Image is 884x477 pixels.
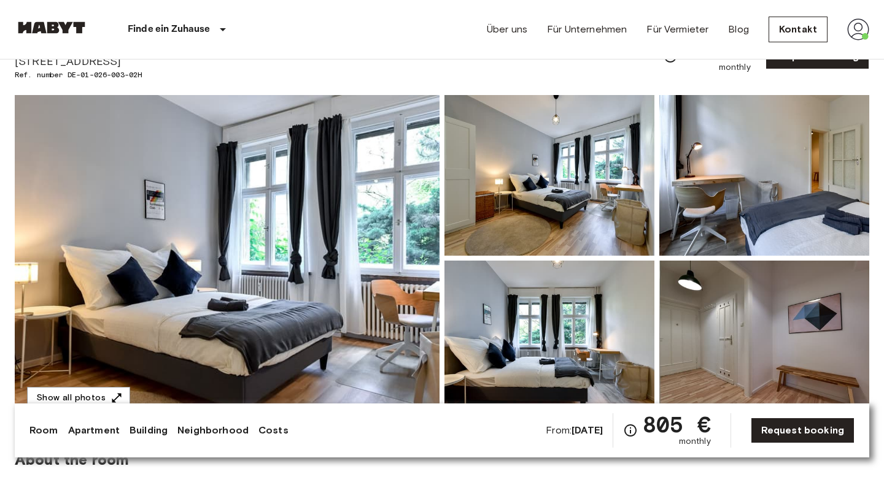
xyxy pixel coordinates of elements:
a: Neighborhood [177,423,249,438]
img: Habyt [15,21,88,34]
img: Picture of unit DE-01-026-003-02H [444,261,654,421]
img: Picture of unit DE-01-026-003-02H [444,95,654,256]
span: Ref. number DE-01-026-003-02H [15,69,218,80]
span: 805 € [683,39,751,61]
img: Marketing picture of unit DE-01-026-003-02H [15,95,440,421]
img: Picture of unit DE-01-026-003-02H [659,261,869,421]
span: monthly [679,435,711,448]
svg: Check cost overview for full price breakdown. Please note that discounts apply to new joiners onl... [623,423,638,438]
img: Picture of unit DE-01-026-003-02H [659,95,869,256]
span: About the room [15,451,869,469]
span: From: [546,424,603,437]
a: Apartment [68,423,120,438]
a: Für Unternehmen [547,22,627,37]
a: Costs [258,423,289,438]
img: avatar [847,18,869,40]
span: monthly [719,61,751,74]
a: Request booking [751,418,855,443]
button: Show all photos [27,387,130,410]
p: Finde ein Zuhause [128,22,211,37]
b: [DATE] [572,424,603,436]
span: [STREET_ADDRESS] [15,53,218,69]
a: Kontakt [769,17,828,42]
a: Building [130,423,168,438]
a: Blog [728,22,749,37]
a: Room [29,423,58,438]
a: Für Vermieter [646,22,708,37]
a: Über uns [487,22,527,37]
span: 805 € [643,413,711,435]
